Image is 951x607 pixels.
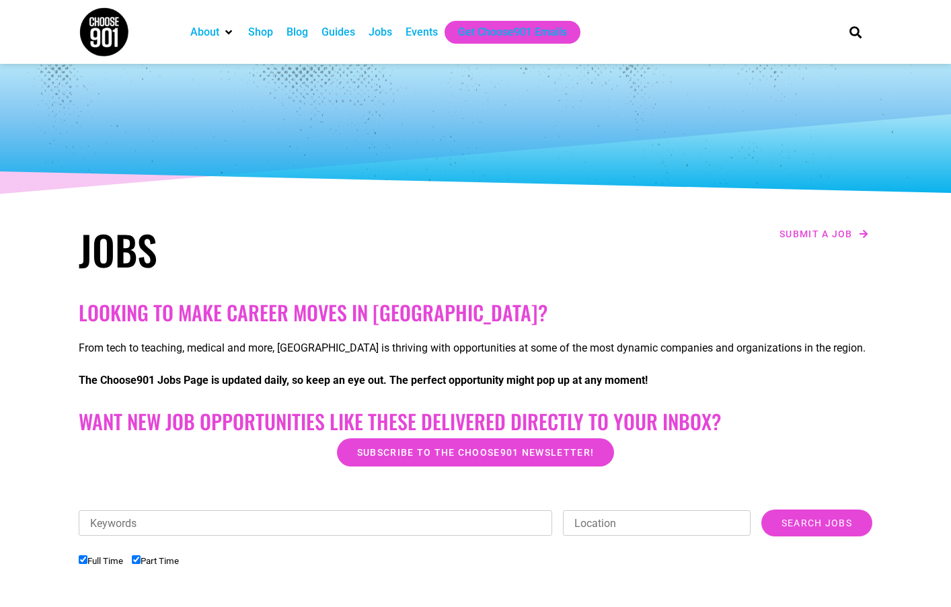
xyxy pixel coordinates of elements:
div: About [184,21,241,44]
a: Subscribe to the Choose901 newsletter! [337,438,614,467]
input: Keywords [79,510,552,536]
input: Search Jobs [761,510,872,536]
strong: The Choose901 Jobs Page is updated daily, so keep an eye out. The perfect opportunity might pop u... [79,374,648,387]
h2: Looking to make career moves in [GEOGRAPHIC_DATA]? [79,300,872,325]
input: Full Time [79,555,87,564]
a: Blog [287,24,308,40]
a: Submit a job [775,225,872,243]
label: Full Time [79,556,123,566]
h1: Jobs [79,225,469,274]
input: Part Time [132,555,141,564]
a: Get Choose901 Emails [458,24,567,40]
a: Jobs [369,24,392,40]
p: From tech to teaching, medical and more, [GEOGRAPHIC_DATA] is thriving with opportunities at some... [79,340,872,356]
span: Subscribe to the Choose901 newsletter! [357,448,594,457]
span: Submit a job [779,229,853,239]
a: Events [406,24,438,40]
div: Search [845,21,867,43]
a: About [190,24,219,40]
h2: Want New Job Opportunities like these Delivered Directly to your Inbox? [79,409,872,434]
input: Location [563,510,751,536]
label: Part Time [132,556,179,566]
nav: Main nav [184,21,827,44]
a: Shop [248,24,273,40]
a: Guides [321,24,355,40]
